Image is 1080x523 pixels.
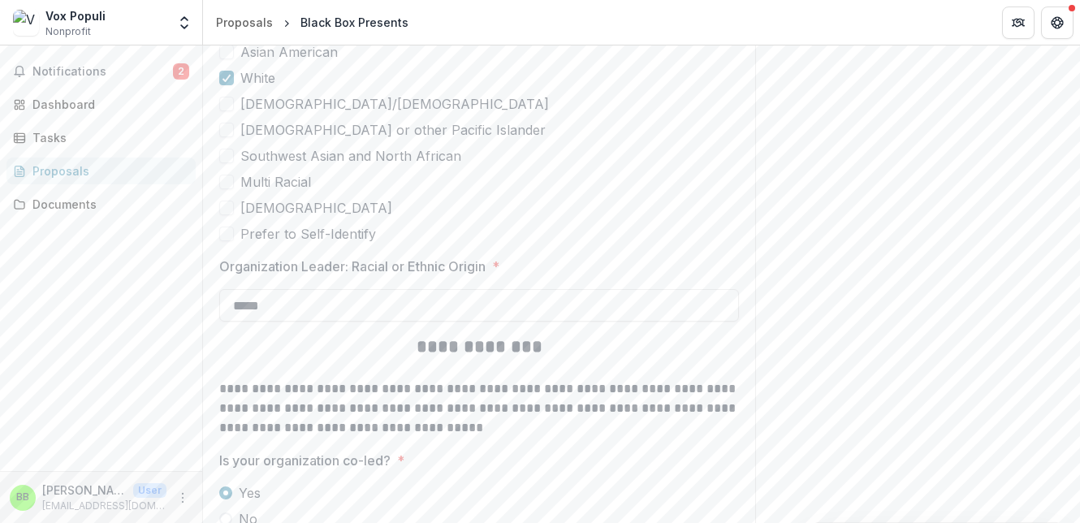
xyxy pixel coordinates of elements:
a: Dashboard [6,91,196,118]
span: Multi Racial [240,172,311,192]
button: Notifications2 [6,58,196,84]
p: [PERSON_NAME] [42,482,127,499]
button: Open entity switcher [173,6,196,39]
a: Proposals [6,158,196,184]
div: Proposals [216,14,273,31]
p: [EMAIL_ADDRESS][DOMAIN_NAME] [42,499,166,513]
a: Proposals [210,11,279,34]
div: Blanche Brown [16,492,29,503]
div: Black Box Presents [300,14,408,31]
div: Dashboard [32,96,183,113]
span: [DEMOGRAPHIC_DATA] or other Pacific Islander [240,120,546,140]
span: Asian American [240,42,338,62]
p: Is your organization co-led? [219,451,391,470]
div: Vox Populi [45,7,106,24]
a: Documents [6,191,196,218]
span: [DEMOGRAPHIC_DATA] [240,198,392,218]
div: Proposals [32,162,183,179]
p: Organization Leader: Racial or Ethnic Origin [219,257,486,276]
nav: breadcrumb [210,11,415,34]
div: Tasks [32,129,183,146]
span: Yes [239,483,261,503]
button: Get Help [1041,6,1074,39]
div: Documents [32,196,183,213]
span: Southwest Asian and North African [240,146,461,166]
span: Prefer to Self-Identify [240,224,376,244]
span: 2 [173,63,189,80]
img: Vox Populi [13,10,39,36]
span: Nonprofit [45,24,91,39]
span: [DEMOGRAPHIC_DATA]/[DEMOGRAPHIC_DATA] [240,94,549,114]
button: More [173,488,192,508]
p: User [133,483,166,498]
button: Partners [1002,6,1035,39]
span: White [240,68,275,88]
span: Notifications [32,65,173,79]
a: Tasks [6,124,196,151]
